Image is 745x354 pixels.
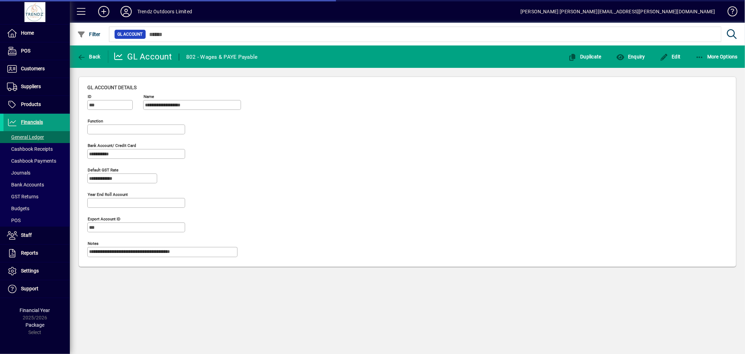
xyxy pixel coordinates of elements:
span: GL Account [117,31,143,38]
a: Staff [3,227,70,244]
span: Bank Accounts [7,182,44,187]
a: Products [3,96,70,113]
span: POS [21,48,30,54]
a: POS [3,42,70,60]
div: [PERSON_NAME] [PERSON_NAME][EMAIL_ADDRESS][PERSON_NAME][DOMAIN_NAME] [520,6,715,17]
div: 802 - Wages & PAYE Payable [186,51,258,63]
span: Customers [21,66,45,71]
span: Cashbook Receipts [7,146,53,152]
button: Duplicate [567,50,603,63]
span: Financials [21,119,43,125]
div: GL Account [114,51,172,62]
span: Duplicate [568,54,601,59]
mat-label: Export account ID [88,217,120,221]
span: Financial Year [20,307,50,313]
span: Filter [77,31,101,37]
span: GST Returns [7,194,38,199]
button: Add [93,5,115,18]
span: Staff [21,232,32,238]
a: Journals [3,167,70,179]
span: More Options [695,54,738,59]
a: Cashbook Receipts [3,143,70,155]
a: General Ledger [3,131,70,143]
app-page-header-button: Back [70,50,108,63]
mat-label: Notes [88,241,98,246]
span: Reports [21,250,38,256]
mat-label: Year end roll account [88,192,128,197]
mat-label: Default GST rate [88,168,118,172]
a: Home [3,24,70,42]
span: Cashbook Payments [7,158,56,164]
button: Profile [115,5,137,18]
div: Trendz Outdoors Limited [137,6,192,17]
span: Support [21,286,38,291]
a: Support [3,280,70,298]
a: Customers [3,60,70,78]
span: Home [21,30,34,36]
button: Edit [658,50,682,63]
button: More Options [694,50,740,63]
span: Enquiry [616,54,645,59]
span: Journals [7,170,30,176]
span: POS [7,218,21,223]
a: POS [3,214,70,226]
mat-label: Name [144,94,154,99]
mat-label: Function [88,119,103,123]
span: Products [21,101,41,107]
button: Back [75,50,102,63]
span: General Ledger [7,134,44,140]
span: Suppliers [21,84,41,89]
mat-label: ID [88,94,92,99]
span: Budgets [7,206,29,211]
a: Knowledge Base [722,1,736,24]
button: Enquiry [614,50,647,63]
span: GL account details [87,85,137,90]
mat-label: Bank Account/ Credit card [88,143,136,148]
a: GST Returns [3,191,70,203]
a: Suppliers [3,78,70,95]
span: Back [77,54,101,59]
a: Bank Accounts [3,179,70,191]
button: Filter [75,28,102,41]
a: Settings [3,262,70,280]
span: Settings [21,268,39,274]
a: Cashbook Payments [3,155,70,167]
span: Package [25,322,44,328]
a: Reports [3,245,70,262]
a: Budgets [3,203,70,214]
span: Edit [660,54,681,59]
